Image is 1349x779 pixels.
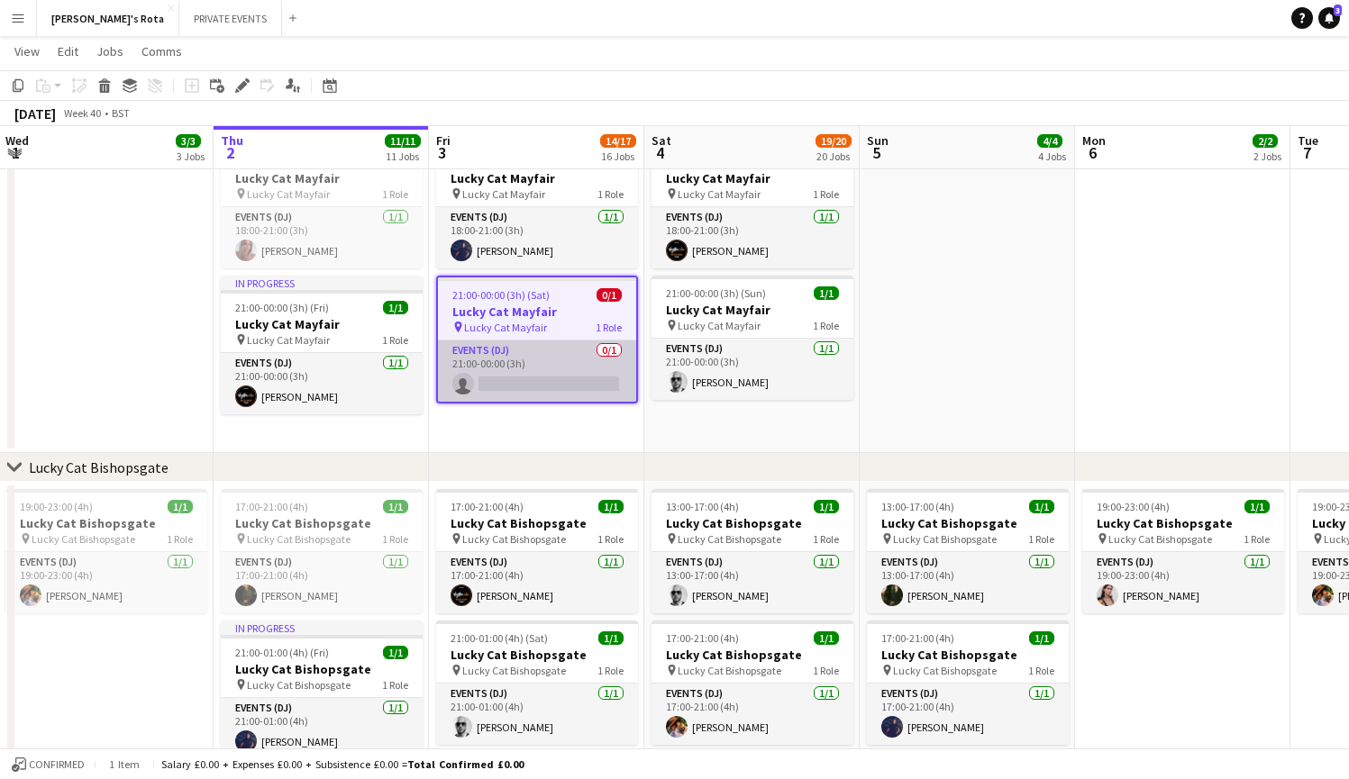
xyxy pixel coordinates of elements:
[666,631,739,645] span: 17:00-21:00 (4h)
[1298,132,1318,149] span: Tue
[436,684,638,745] app-card-role: Events (DJ)1/121:00-01:00 (4h)[PERSON_NAME]
[678,319,761,332] span: Lucky Cat Mayfair
[221,316,423,332] h3: Lucky Cat Mayfair
[20,500,93,513] span: 19:00-23:00 (4h)
[652,339,853,400] app-card-role: Events (DJ)1/121:00-00:00 (3h)[PERSON_NAME]
[436,276,638,403] app-job-card: 21:00-00:00 (3h) (Sat)0/1Lucky Cat Mayfair Lucky Cat Mayfair1 RoleEvents (DJ)0/121:00-00:00 (3h)
[1028,532,1054,546] span: 1 Role
[383,301,408,314] span: 1/1
[177,149,205,163] div: 3 Jobs
[1253,134,1278,148] span: 2/2
[867,515,1069,531] h3: Lucky Cat Bishopsgate
[652,276,853,400] div: 21:00-00:00 (3h) (Sun)1/1Lucky Cat Mayfair Lucky Cat Mayfair1 RoleEvents (DJ)1/121:00-00:00 (3h)[...
[1334,5,1342,16] span: 3
[1028,664,1054,677] span: 1 Role
[436,170,638,186] h3: Lucky Cat Mayfair
[433,142,451,163] span: 3
[598,500,624,513] span: 1/1
[1097,500,1170,513] span: 19:00-23:00 (4h)
[221,489,423,613] app-job-card: 17:00-21:00 (4h)1/1Lucky Cat Bishopsgate Lucky Cat Bishopsgate1 RoleEvents (DJ)1/117:00-21:00 (4h...
[867,647,1069,663] h3: Lucky Cat Bishopsgate
[167,532,193,546] span: 1 Role
[221,207,423,268] app-card-role: Events (DJ)1/118:00-21:00 (3h)[PERSON_NAME]
[600,134,636,148] span: 14/17
[179,1,282,36] button: PRIVATE EVENTS
[598,631,624,645] span: 1/1
[1295,142,1318,163] span: 7
[813,187,839,201] span: 1 Role
[652,302,853,318] h3: Lucky Cat Mayfair
[666,286,766,300] span: 21:00-00:00 (3h) (Sun)
[652,132,671,149] span: Sat
[678,664,781,677] span: Lucky Cat Bishopsgate
[235,301,329,314] span: 21:00-00:00 (3h) (Fri)
[9,755,87,774] button: Confirmed
[893,532,997,546] span: Lucky Cat Bishopsgate
[247,187,330,201] span: Lucky Cat Mayfair
[814,631,839,645] span: 1/1
[596,321,622,334] span: 1 Role
[652,515,853,531] h3: Lucky Cat Bishopsgate
[112,106,130,120] div: BST
[218,142,243,163] span: 2
[597,288,622,302] span: 0/1
[59,106,105,120] span: Week 40
[652,620,853,745] app-job-card: 17:00-21:00 (4h)1/1Lucky Cat Bishopsgate Lucky Cat Bishopsgate1 RoleEvents (DJ)1/117:00-21:00 (4h...
[867,620,1069,745] div: 17:00-21:00 (4h)1/1Lucky Cat Bishopsgate Lucky Cat Bishopsgate1 RoleEvents (DJ)1/117:00-21:00 (4h...
[221,276,423,414] app-job-card: In progress21:00-00:00 (3h) (Fri)1/1Lucky Cat Mayfair Lucky Cat Mayfair1 RoleEvents (DJ)1/121:00-...
[221,620,423,635] div: In progress
[247,532,351,546] span: Lucky Cat Bishopsgate
[436,489,638,613] app-job-card: 17:00-21:00 (4h)1/1Lucky Cat Bishopsgate Lucky Cat Bishopsgate1 RoleEvents (DJ)1/117:00-21:00 (4h...
[1082,489,1284,613] app-job-card: 19:00-23:00 (4h)1/1Lucky Cat Bishopsgate Lucky Cat Bishopsgate1 RoleEvents (DJ)1/119:00-23:00 (4h...
[221,170,423,186] h3: Lucky Cat Mayfair
[678,187,761,201] span: Lucky Cat Mayfair
[5,132,29,149] span: Wed
[89,40,131,63] a: Jobs
[601,149,635,163] div: 16 Jobs
[652,552,853,613] app-card-role: Events (DJ)1/113:00-17:00 (4h)[PERSON_NAME]
[221,620,423,759] app-job-card: In progress21:00-01:00 (4h) (Fri)1/1Lucky Cat Bishopsgate Lucky Cat Bishopsgate1 RoleEvents (DJ)1...
[436,515,638,531] h3: Lucky Cat Bishopsgate
[864,142,889,163] span: 5
[451,631,548,645] span: 21:00-01:00 (4h) (Sat)
[597,532,624,546] span: 1 Role
[247,333,330,347] span: Lucky Cat Mayfair
[816,134,852,148] span: 19/20
[386,149,420,163] div: 11 Jobs
[221,144,423,268] div: 18:00-21:00 (3h)1/1Lucky Cat Mayfair Lucky Cat Mayfair1 RoleEvents (DJ)1/118:00-21:00 (3h)[PERSON...
[5,552,207,613] app-card-role: Events (DJ)1/119:00-23:00 (4h)[PERSON_NAME]
[652,170,853,186] h3: Lucky Cat Mayfair
[14,104,56,122] div: [DATE]
[96,43,123,59] span: Jobs
[382,333,408,347] span: 1 Role
[176,134,201,148] span: 3/3
[37,1,179,36] button: [PERSON_NAME]'s Rota
[867,132,889,149] span: Sun
[221,515,423,531] h3: Lucky Cat Bishopsgate
[5,489,207,613] app-job-card: 19:00-23:00 (4h)1/1Lucky Cat Bishopsgate Lucky Cat Bishopsgate1 RoleEvents (DJ)1/119:00-23:00 (4h...
[652,489,853,613] app-job-card: 13:00-17:00 (4h)1/1Lucky Cat Bishopsgate Lucky Cat Bishopsgate1 RoleEvents (DJ)1/113:00-17:00 (4h...
[867,489,1069,613] app-job-card: 13:00-17:00 (4h)1/1Lucky Cat Bishopsgate Lucky Cat Bishopsgate1 RoleEvents (DJ)1/113:00-17:00 (4h...
[168,500,193,513] span: 1/1
[436,620,638,745] div: 21:00-01:00 (4h) (Sat)1/1Lucky Cat Bishopsgate Lucky Cat Bishopsgate1 RoleEvents (DJ)1/121:00-01:...
[1038,149,1066,163] div: 4 Jobs
[382,187,408,201] span: 1 Role
[383,646,408,659] span: 1/1
[32,532,135,546] span: Lucky Cat Bishopsgate
[14,43,40,59] span: View
[247,678,351,692] span: Lucky Cat Bishopsgate
[134,40,189,63] a: Comms
[438,303,636,320] h3: Lucky Cat Mayfair
[597,187,624,201] span: 1 Role
[813,532,839,546] span: 1 Role
[221,552,423,613] app-card-role: Events (DJ)1/117:00-21:00 (4h)[PERSON_NAME]
[666,500,739,513] span: 13:00-17:00 (4h)
[382,678,408,692] span: 1 Role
